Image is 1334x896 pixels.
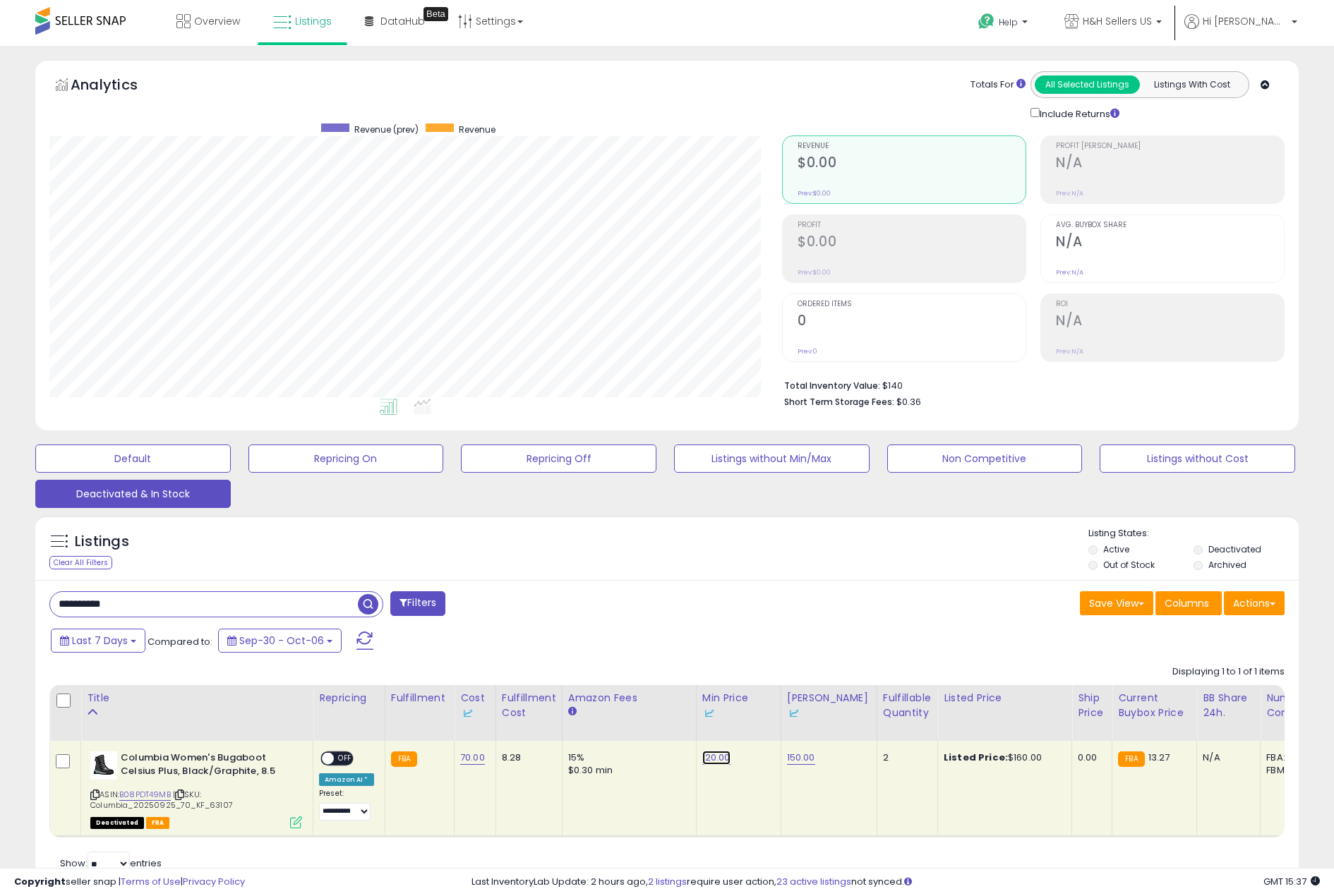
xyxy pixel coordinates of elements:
[1056,347,1083,356] small: Prev: N/A
[380,14,425,28] span: DataHub
[784,380,880,392] b: Total Inventory Value:
[798,313,1026,332] h2: 0
[121,751,292,781] b: Columbia Women's Bugaboot Celsius Plus, Black/Graphite, 8.5
[354,123,419,135] span: Revenue (prev)
[702,706,775,720] div: Some or all of the values in this column are provided from Inventory Lab.
[1266,751,1313,764] div: FBA: n/a
[1172,665,1285,679] div: Displaying 1 to 1 of 1 items
[90,751,117,780] img: 41SehX75oKS._SL40_.jpg
[121,875,181,888] a: Terms of Use
[460,706,474,720] img: InventoryLab Logo
[787,706,871,720] div: Some or all of the values in this column are provided from Inventory Lab.
[798,222,1026,229] span: Profit
[944,691,1066,706] div: Listed Price
[971,78,1026,92] div: Totals For
[51,629,145,653] button: Last 7 Days
[49,556,112,569] div: Clear All Filters
[319,789,374,821] div: Preset:
[1103,543,1129,555] label: Active
[1224,591,1285,615] button: Actions
[119,789,171,801] a: B08PDT49MB
[798,189,831,198] small: Prev: $0.00
[1203,14,1287,28] span: Hi [PERSON_NAME]
[334,753,356,765] span: OFF
[390,591,445,616] button: Filters
[776,875,851,888] a: 23 active listings
[1083,14,1152,28] span: H&H Sellers US
[1056,234,1284,253] h2: N/A
[194,14,240,28] span: Overview
[1118,751,1144,767] small: FBA
[459,123,495,135] span: Revenue
[1203,691,1254,720] div: BB Share 24h.
[1078,751,1101,764] div: 0.00
[1056,313,1284,332] h2: N/A
[146,817,170,829] span: FBA
[883,751,927,764] div: 2
[1056,222,1284,229] span: Avg. Buybox Share
[35,444,231,473] button: Default
[72,634,128,648] span: Last 7 Days
[702,751,731,765] a: 120.00
[35,480,231,508] button: Deactivated & In Stock
[1056,189,1083,198] small: Prev: N/A
[90,817,144,829] span: All listings that are unavailable for purchase on Amazon for any reason other than out-of-stock
[1056,143,1284,150] span: Profit [PERSON_NAME]
[787,706,801,720] img: InventoryLab Logo
[1088,527,1298,540] p: Listing States:
[896,395,921,408] span: $0.36
[1056,155,1284,174] h2: N/A
[460,751,485,765] a: 70.00
[90,789,233,810] span: | SKU: Columbia_20250925_70_KF_63107
[944,751,1008,764] b: Listed Price:
[967,2,1042,46] a: Help
[502,751,551,764] div: 8.28
[787,691,871,720] div: [PERSON_NAME]
[460,691,490,720] div: Cost
[1155,591,1222,615] button: Columns
[784,396,894,408] b: Short Term Storage Fees:
[87,691,307,706] div: Title
[784,376,1274,393] li: $140
[798,143,1026,150] span: Revenue
[90,751,302,827] div: ASIN:
[1208,559,1246,571] label: Archived
[239,634,324,648] span: Sep-30 - Oct-06
[999,16,1018,28] span: Help
[1103,559,1155,571] label: Out of Stock
[1263,875,1320,888] span: 2025-10-14 15:37 GMT
[183,875,245,888] a: Privacy Policy
[14,876,245,889] div: seller snap | |
[674,444,870,473] button: Listings without Min/Max
[319,773,374,786] div: Amazon AI *
[787,751,815,765] a: 150.00
[568,764,685,777] div: $0.30 min
[295,14,332,28] span: Listings
[218,629,342,653] button: Sep-30 - Oct-06
[1148,751,1170,764] span: 13.27
[75,532,129,552] h5: Listings
[798,234,1026,253] h2: $0.00
[702,691,775,720] div: Min Price
[568,691,690,706] div: Amazon Fees
[1208,543,1261,555] label: Deactivated
[568,706,577,718] small: Amazon Fees.
[460,706,490,720] div: Some or all of the values in this column are provided from Inventory Lab.
[1203,751,1249,764] div: N/A
[798,347,817,356] small: Prev: 0
[883,691,932,720] div: Fulfillable Quantity
[471,876,1321,889] div: Last InventoryLab Update: 2 hours ago, require user action, not synced.
[568,751,685,764] div: 15%
[502,691,556,720] div: Fulfillment Cost
[1165,596,1209,610] span: Columns
[702,706,716,720] img: InventoryLab Logo
[1035,75,1140,94] button: All Selected Listings
[1056,268,1083,277] small: Prev: N/A
[1184,14,1297,46] a: Hi [PERSON_NAME]
[319,691,379,706] div: Repricing
[887,444,1083,473] button: Non Competitive
[461,444,656,473] button: Repricing Off
[248,444,444,473] button: Repricing On
[1078,691,1106,720] div: Ship Price
[1266,764,1313,777] div: FBM: n/a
